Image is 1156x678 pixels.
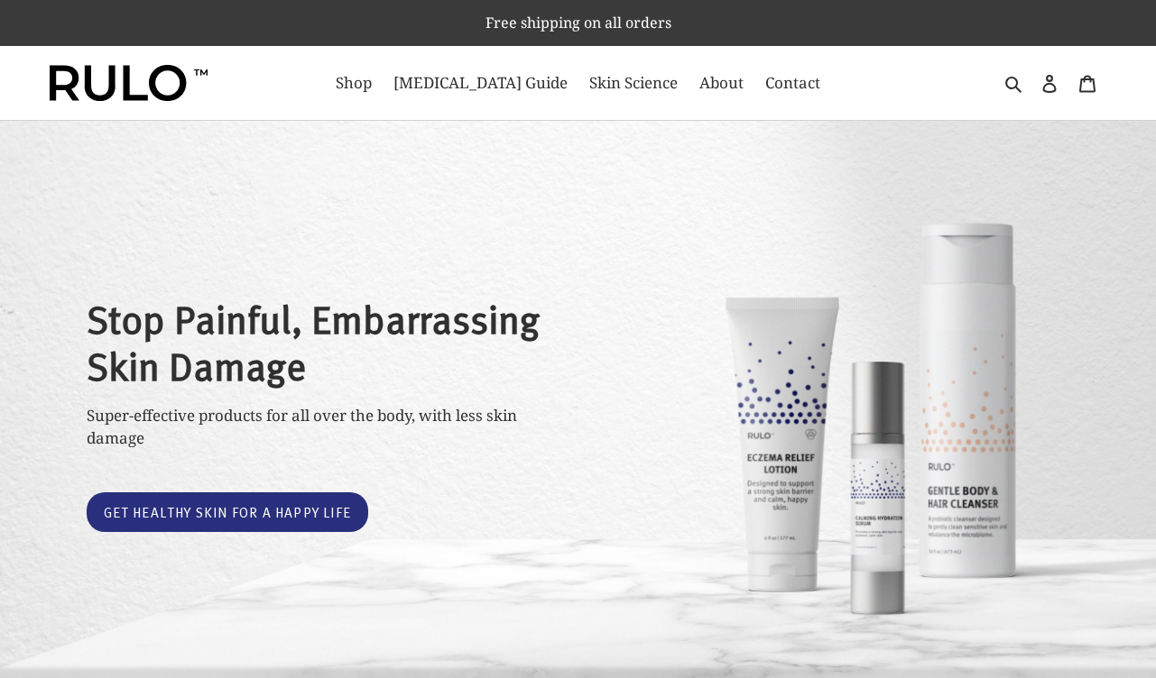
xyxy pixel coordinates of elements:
[336,72,372,94] span: Shop
[327,69,381,97] a: Shop
[756,69,829,97] a: Contact
[699,72,744,94] span: About
[2,2,1154,43] p: Free shipping on all orders
[50,65,208,101] img: Rulo™ Skin
[580,69,687,97] a: Skin Science
[384,69,577,97] a: [MEDICAL_DATA] Guide
[393,72,568,94] span: [MEDICAL_DATA] Guide
[690,69,753,97] a: About
[87,295,547,388] h2: Stop Painful, Embarrassing Skin Damage
[589,72,678,94] span: Skin Science
[87,492,369,533] a: Get healthy skin for a happy life: Catalog
[765,72,820,94] span: Contact
[87,404,547,450] p: Super-effective products for all over the body, with less skin damage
